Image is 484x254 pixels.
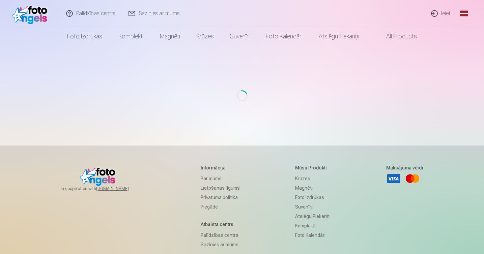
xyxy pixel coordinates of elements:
[295,202,331,212] a: Suvenīri
[188,27,222,46] a: Krūzes
[152,27,188,46] a: Magnēti
[201,183,240,193] a: Lietošanas līgums
[258,27,311,46] a: Foto kalendāri
[201,174,240,183] a: Par mums
[201,164,240,171] h5: Informācija
[295,183,331,193] a: Magnēti
[405,171,420,186] a: Mastercard
[61,186,145,191] span: In cooperation with
[386,171,401,186] a: Visa
[201,202,240,212] a: Piegāde
[201,240,240,249] a: Sazinies ar mums
[295,230,331,240] a: Foto kalendāri
[59,27,110,46] a: Foto izdrukas
[201,193,240,202] a: Privātuma politika
[12,3,51,24] img: /fa1
[295,174,331,183] a: Krūzes
[295,193,331,202] a: Foto izdrukas
[386,164,423,171] h5: Maksājuma veidi
[96,186,145,191] a: [DOMAIN_NAME]
[201,230,240,240] a: Palīdzības centrs
[311,27,367,46] a: Atslēgu piekariņi
[201,221,240,228] h5: Atbalsta centrs
[110,27,152,46] a: Komplekti
[367,27,425,46] a: All products
[295,212,331,221] a: Atslēgu piekariņi
[295,164,331,171] h5: Mūsu produkti
[295,221,331,230] a: Komplekti
[222,27,258,46] a: Suvenīri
